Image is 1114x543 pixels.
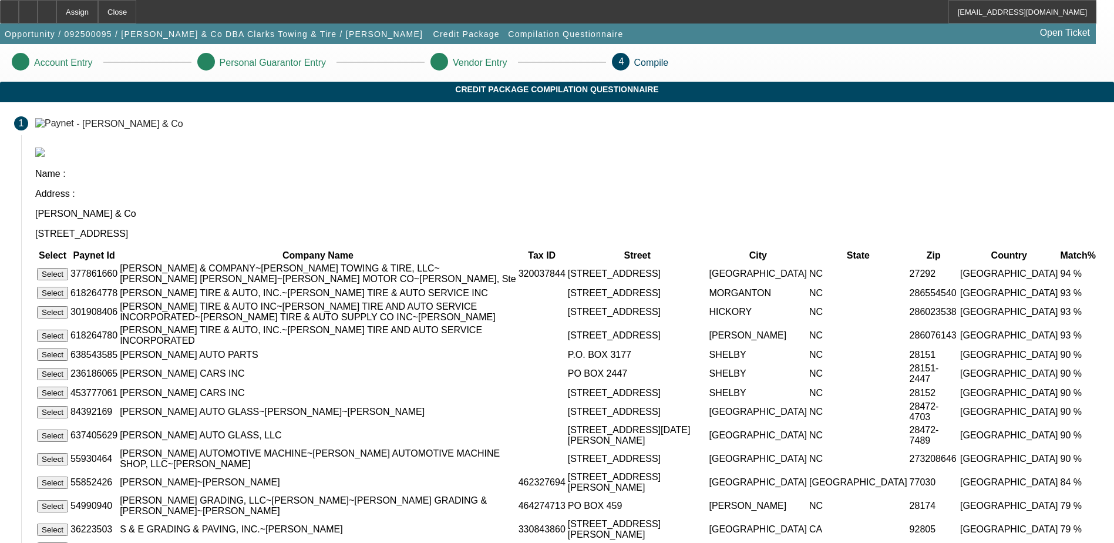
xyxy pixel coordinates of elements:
td: 90 % [1060,348,1096,361]
td: 330843860 [518,518,566,541]
td: 90 % [1060,424,1096,447]
td: 54990940 [70,495,118,517]
td: [PERSON_NAME] [709,495,808,517]
td: [STREET_ADDRESS] [567,448,708,470]
td: 79 % [1060,495,1096,517]
td: 453777061 [70,386,118,400]
td: [GEOGRAPHIC_DATA] [960,324,1059,347]
td: 286023538 [909,301,958,323]
td: 79 % [1060,518,1096,541]
td: 55930464 [70,448,118,470]
td: [PERSON_NAME] AUTO GLASS, LLC [119,424,517,447]
td: [GEOGRAPHIC_DATA] [709,263,808,285]
td: [STREET_ADDRESS] [567,401,708,423]
p: Address : [35,189,1100,199]
td: 618264778 [70,286,118,300]
td: PO BOX 459 [567,495,708,517]
span: Compilation Questionnaire [508,29,623,39]
td: 286076143 [909,324,958,347]
td: [STREET_ADDRESS] [567,324,708,347]
td: [GEOGRAPHIC_DATA] [960,448,1059,470]
p: Vendor Entry [453,58,507,68]
td: 320037844 [518,263,566,285]
td: [PERSON_NAME] [709,324,808,347]
td: [PERSON_NAME] AUTO PARTS [119,348,517,361]
button: Select [37,500,68,512]
td: [GEOGRAPHIC_DATA] [809,471,908,494]
th: Tax ID [518,250,566,262]
td: CA [809,518,908,541]
button: Select [37,306,68,319]
td: [GEOGRAPHIC_DATA] [960,301,1059,323]
td: 301908406 [70,301,118,323]
td: SHELBY [709,363,808,385]
td: 36223503 [70,518,118,541]
td: [GEOGRAPHIC_DATA] [960,401,1059,423]
th: Match% [1060,250,1096,262]
p: [PERSON_NAME] & Co [35,209,1100,219]
p: Name : [35,169,1100,179]
td: 637405629 [70,424,118,447]
p: [STREET_ADDRESS] [35,229,1100,239]
td: 28472-4703 [909,401,958,423]
td: [PERSON_NAME] CARS INC [119,386,517,400]
td: S & E GRADING & PAVING, INC.~[PERSON_NAME] [119,518,517,541]
td: [GEOGRAPHIC_DATA] [960,471,1059,494]
td: 377861660 [70,263,118,285]
td: 55852426 [70,471,118,494]
td: [GEOGRAPHIC_DATA] [709,471,808,494]
td: [PERSON_NAME] AUTO GLASS~[PERSON_NAME]~[PERSON_NAME] [119,401,517,423]
td: [GEOGRAPHIC_DATA] [960,363,1059,385]
td: HICKORY [709,301,808,323]
td: [PERSON_NAME] TIRE & AUTO, INC.~[PERSON_NAME] TIRE & AUTO SERVICE INC [119,286,517,300]
td: [PERSON_NAME] CARS INC [119,363,517,385]
button: Compilation Questionnaire [505,24,626,45]
th: Company Name [119,250,517,262]
td: [PERSON_NAME] TIRE & AUTO, INC.~[PERSON_NAME] TIRE AND AUTO SERVICE INCORPORATED [119,324,517,347]
th: City [709,250,808,262]
td: NC [809,263,908,285]
td: [GEOGRAPHIC_DATA] [960,495,1059,517]
span: Credit Package Compilation Questionnaire [9,85,1105,94]
button: Select [37,524,68,536]
td: NC [809,448,908,470]
td: [PERSON_NAME] & COMPANY~[PERSON_NAME] TOWING & TIRE, LLC~[PERSON_NAME] [PERSON_NAME]~[PERSON_NAME... [119,263,517,285]
td: [STREET_ADDRESS][PERSON_NAME] [567,518,708,541]
td: [GEOGRAPHIC_DATA] [960,518,1059,541]
td: [GEOGRAPHIC_DATA] [960,424,1059,447]
td: [GEOGRAPHIC_DATA] [960,263,1059,285]
button: Select [37,406,68,418]
td: NC [809,363,908,385]
button: Select [37,368,68,380]
td: [GEOGRAPHIC_DATA] [960,348,1059,361]
td: 84 % [1060,471,1096,494]
td: PO BOX 2447 [567,363,708,385]
td: MORGANTON [709,286,808,300]
td: [STREET_ADDRESS][DATE][PERSON_NAME] [567,424,708,447]
span: 1 [19,118,24,129]
td: [STREET_ADDRESS] [567,386,708,400]
td: 90 % [1060,363,1096,385]
td: P.O. BOX 3177 [567,348,708,361]
button: Select [37,348,68,361]
td: 93 % [1060,301,1096,323]
td: [PERSON_NAME] GRADING, LLC~[PERSON_NAME]~[PERSON_NAME] GRADING & [PERSON_NAME]~[PERSON_NAME] [119,495,517,517]
button: Select [37,387,68,399]
span: Opportunity / 092500095 / [PERSON_NAME] & Co DBA Clarks Towing & Tire / [PERSON_NAME] [5,29,423,39]
td: NC [809,401,908,423]
td: 273208646 [909,448,958,470]
div: - [PERSON_NAME] & Co [76,118,183,128]
th: Paynet Id [70,250,118,262]
td: 93 % [1060,324,1096,347]
td: 28174 [909,495,958,517]
td: NC [809,286,908,300]
p: Compile [634,58,669,68]
td: SHELBY [709,386,808,400]
td: [STREET_ADDRESS][PERSON_NAME] [567,471,708,494]
td: 28151 [909,348,958,361]
p: Account Entry [34,58,93,68]
td: NC [809,324,908,347]
td: 236186065 [70,363,118,385]
td: [GEOGRAPHIC_DATA] [960,386,1059,400]
td: 94 % [1060,263,1096,285]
